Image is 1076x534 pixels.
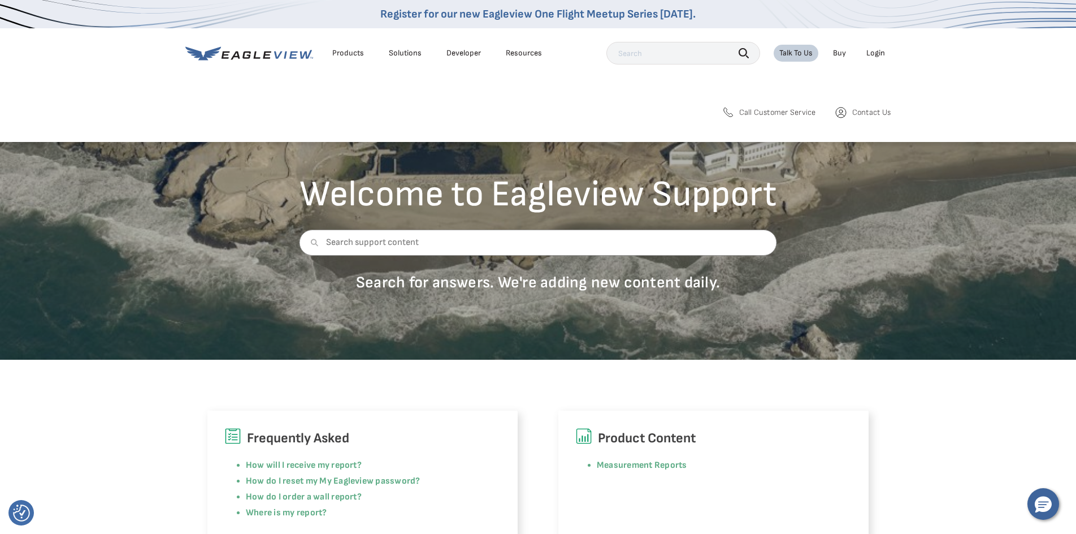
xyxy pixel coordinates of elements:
div: Products [332,48,364,58]
a: Where is my report? [246,507,327,518]
a: How do I order a wall report? [246,492,362,502]
span: Contact Us [852,107,891,118]
a: Call Customer Service [721,105,816,119]
button: Hello, have a question? Let’s chat. [1027,488,1059,520]
img: Revisit consent button [13,505,30,522]
div: Login [866,48,885,58]
a: How will I receive my report? [246,460,362,471]
a: Buy [833,48,846,58]
a: Register for our new Eagleview One Flight Meetup Series [DATE]. [380,7,696,21]
button: Consent Preferences [13,505,30,522]
a: Measurement Reports [597,460,687,471]
div: Resources [506,48,542,58]
h6: Frequently Asked [224,428,501,449]
h2: Welcome to Eagleview Support [300,176,777,213]
input: Search [606,42,760,64]
a: How do I reset my My Eagleview password? [246,476,420,486]
h6: Product Content [575,428,852,449]
p: Search for answers. We're adding new content daily. [300,273,777,292]
div: Solutions [389,48,422,58]
span: Call Customer Service [739,107,816,118]
a: Contact Us [834,105,891,119]
div: Talk To Us [779,48,813,58]
a: Developer [446,48,481,58]
input: Search support content [300,230,777,256]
